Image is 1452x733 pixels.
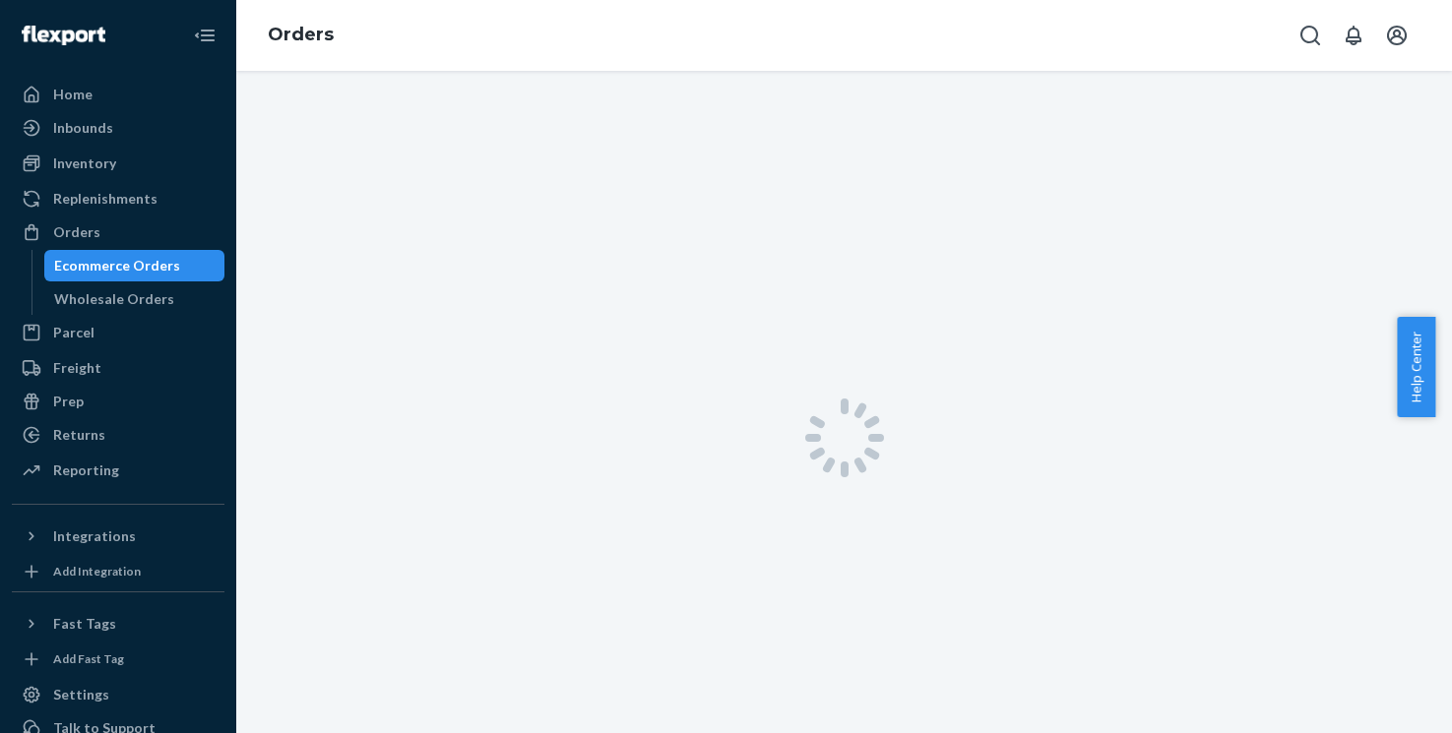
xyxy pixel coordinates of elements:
[12,455,224,486] a: Reporting
[44,250,225,281] a: Ecommerce Orders
[12,79,224,110] a: Home
[12,647,224,671] a: Add Fast Tag
[53,323,95,342] div: Parcel
[44,283,225,315] a: Wholesale Orders
[53,425,105,445] div: Returns
[12,419,224,451] a: Returns
[1334,16,1373,55] button: Open notifications
[268,24,334,45] a: Orders
[12,112,224,144] a: Inbounds
[1377,16,1417,55] button: Open account menu
[22,26,105,45] img: Flexport logo
[1291,16,1330,55] button: Open Search Box
[12,148,224,179] a: Inventory
[12,679,224,710] a: Settings
[12,352,224,384] a: Freight
[12,560,224,583] a: Add Integration
[53,118,113,138] div: Inbounds
[53,614,116,634] div: Fast Tags
[185,16,224,55] button: Close Navigation
[53,685,109,704] div: Settings
[12,520,224,552] button: Integrations
[53,222,100,242] div: Orders
[54,256,180,275] div: Ecommerce Orders
[1397,317,1435,417] button: Help Center
[12,216,224,248] a: Orders
[12,608,224,640] button: Fast Tags
[12,386,224,417] a: Prep
[12,183,224,214] a: Replenishments
[53,153,116,173] div: Inventory
[53,526,136,546] div: Integrations
[53,358,101,378] div: Freight
[53,392,84,411] div: Prep
[54,289,174,309] div: Wholesale Orders
[12,317,224,348] a: Parcel
[53,563,141,580] div: Add Integration
[53,650,124,667] div: Add Fast Tag
[53,85,93,104] div: Home
[53,189,158,209] div: Replenishments
[252,7,349,64] ol: breadcrumbs
[53,460,119,480] div: Reporting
